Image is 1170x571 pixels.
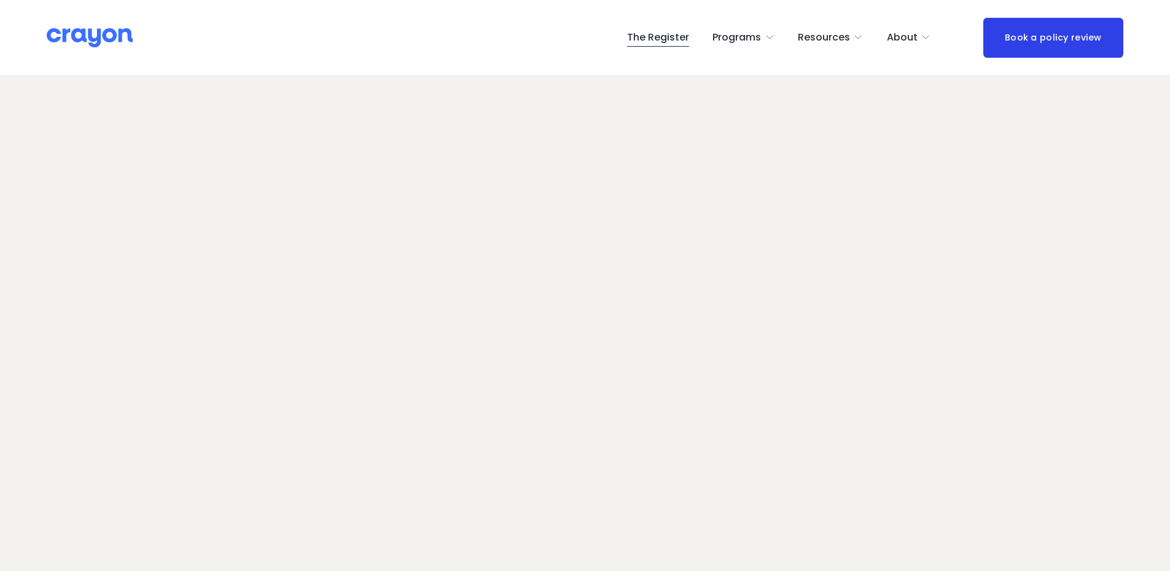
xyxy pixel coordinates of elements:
a: folder dropdown [887,28,931,47]
span: About [887,29,918,47]
img: Crayon [47,27,133,49]
span: Programs [712,29,761,47]
a: The Register [627,28,689,47]
a: folder dropdown [712,28,774,47]
span: Resources [798,29,850,47]
a: folder dropdown [798,28,864,47]
a: Book a policy review [983,18,1123,58]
